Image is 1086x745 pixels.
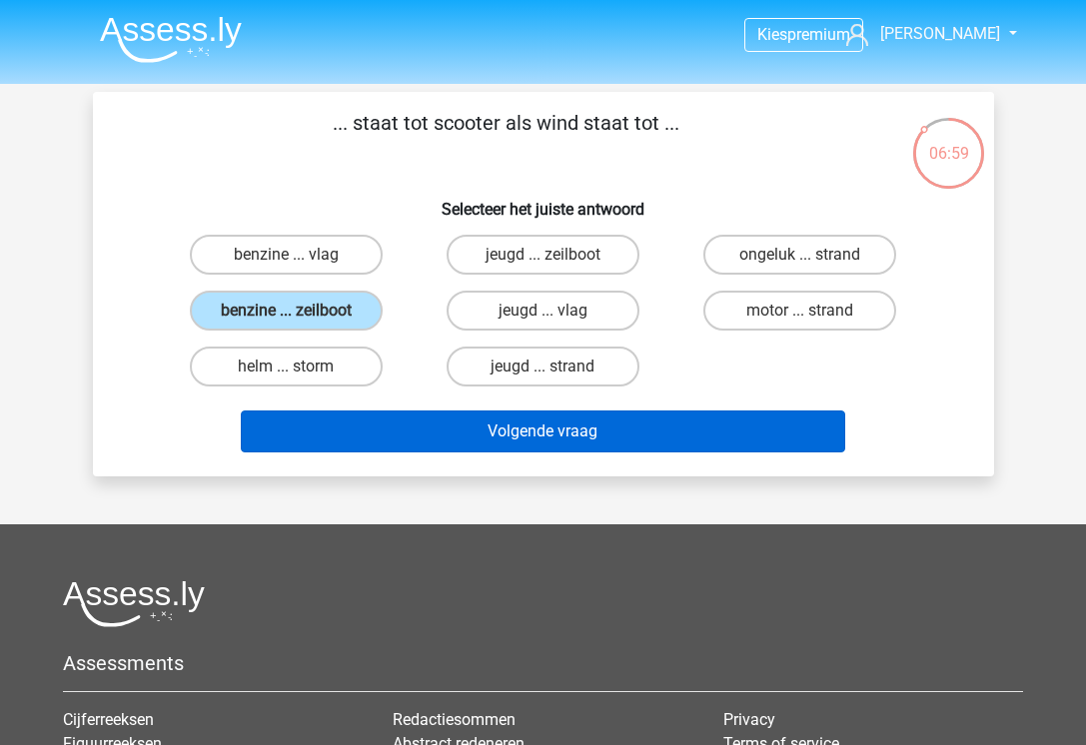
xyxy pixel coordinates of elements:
[723,710,775,729] a: Privacy
[190,291,383,331] label: benzine ... zeilboot
[63,580,205,627] img: Assessly logo
[787,25,850,44] span: premium
[757,25,787,44] span: Kies
[393,710,516,729] a: Redactiesommen
[880,24,1000,43] span: [PERSON_NAME]
[703,235,896,275] label: ongeluk ... strand
[703,291,896,331] label: motor ... strand
[63,710,154,729] a: Cijferreeksen
[241,410,845,452] button: Volgende vraag
[745,21,862,48] a: Kiespremium
[447,235,639,275] label: jeugd ... zeilboot
[190,235,383,275] label: benzine ... vlag
[190,347,383,386] label: helm ... storm
[63,651,1023,675] h5: Assessments
[125,184,962,219] h6: Selecteer het juiste antwoord
[100,16,242,63] img: Assessly
[447,347,639,386] label: jeugd ... strand
[911,116,986,166] div: 06:59
[125,108,887,168] p: ... staat tot scooter als wind staat tot ...
[838,22,1002,46] a: [PERSON_NAME]
[447,291,639,331] label: jeugd ... vlag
